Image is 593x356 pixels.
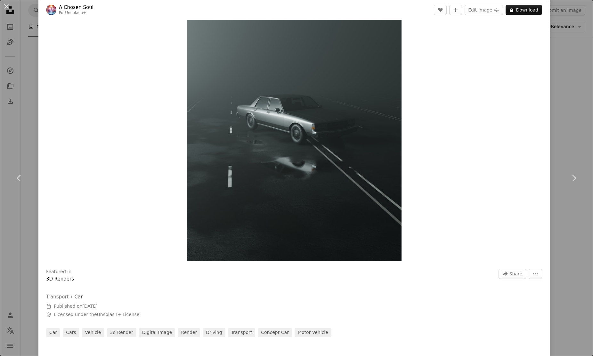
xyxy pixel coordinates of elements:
a: digital image [139,328,175,337]
a: cars [63,328,79,337]
a: driving [203,328,225,337]
a: Car [74,293,83,301]
button: Edit image [465,5,503,15]
a: 3d render [107,328,136,337]
div: › [46,293,238,301]
button: Share this image [499,269,526,279]
a: render [178,328,200,337]
span: Published on [54,304,98,309]
a: transport [228,328,256,337]
span: Licensed under the [54,312,139,318]
time: January 22, 2025 at 4:15:57 PM GMT+5 [82,304,97,309]
h3: Featured in [46,269,71,275]
a: Unsplash+ [65,11,86,15]
a: concept car [258,328,292,337]
a: Unsplash+ License [97,312,140,317]
a: 3D Renders [46,276,74,282]
button: More Actions [529,269,542,279]
a: vehicle [82,328,104,337]
a: A Chosen Soul [59,4,93,11]
a: Next [555,147,593,209]
div: For [59,11,93,16]
button: Download [506,5,542,15]
a: motor vehicle [295,328,331,337]
button: Like [434,5,447,15]
a: car [46,328,60,337]
img: Go to A Chosen Soul's profile [46,5,56,15]
button: Add to Collection [449,5,462,15]
span: Share [509,269,522,279]
a: Transport [46,293,69,301]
